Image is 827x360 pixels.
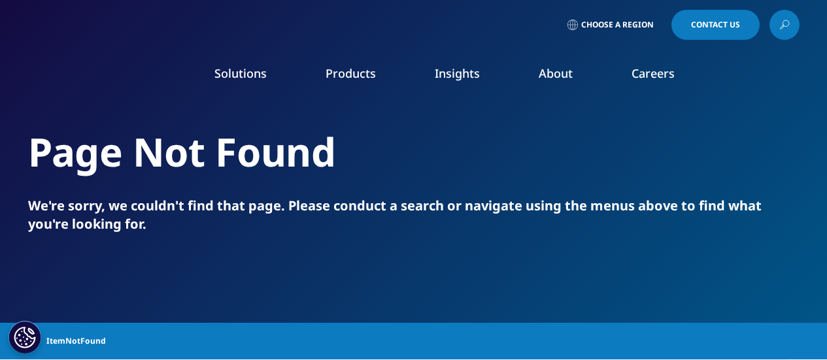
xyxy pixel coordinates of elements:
a: Careers [632,65,675,81]
span: Contact Us [691,21,740,29]
button: Cookies Settings [8,321,41,353]
h2: Page Not Found [28,127,800,176]
a: About [539,65,573,81]
a: Products [326,65,376,81]
span: ItemNotFound [46,329,106,353]
a: Solutions [214,65,267,81]
p: We're sorry, we couldn't find that page. Please conduct a search or navigate using the menus abov... [28,197,800,233]
span: Choose a Region [581,20,654,30]
a: Insights [435,65,480,81]
nav: Primary [138,46,800,107]
a: Contact Us [671,10,760,40]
